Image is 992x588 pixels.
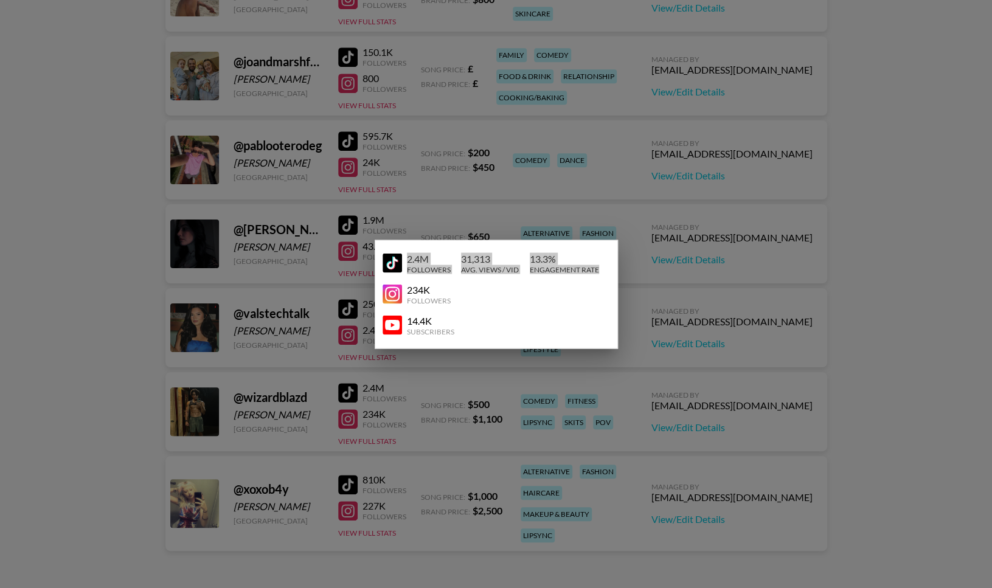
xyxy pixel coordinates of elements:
[461,265,519,274] div: Avg. Views / Vid
[407,314,454,327] div: 14.4K
[530,265,599,274] div: Engagement Rate
[407,327,454,336] div: Subscribers
[461,252,519,265] div: 31,313
[407,265,451,274] div: Followers
[407,283,451,296] div: 234K
[383,254,402,273] img: YouTube
[407,252,451,265] div: 2.4M
[383,316,402,335] img: YouTube
[530,252,599,265] div: 13.3 %
[383,285,402,304] img: YouTube
[407,296,451,305] div: Followers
